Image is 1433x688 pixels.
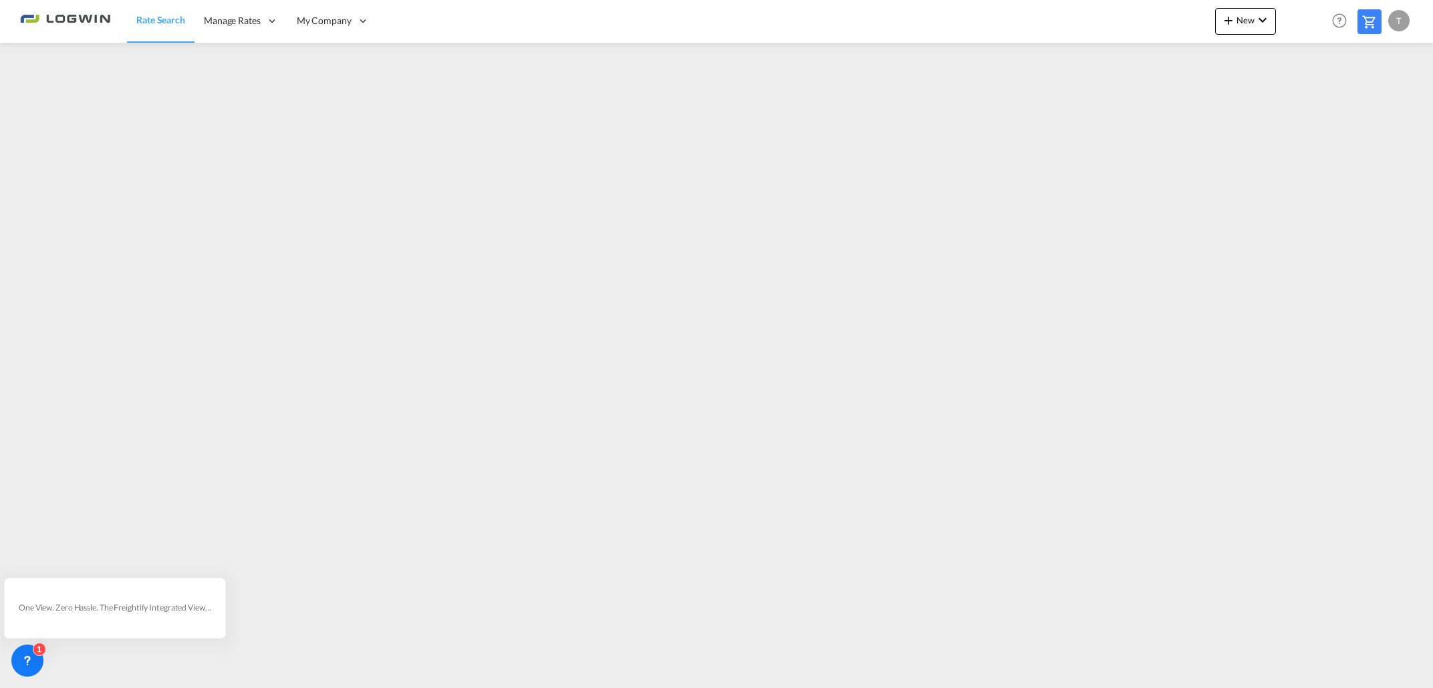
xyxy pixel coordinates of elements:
div: T [1388,10,1410,31]
div: Help [1328,9,1357,33]
span: My Company [297,14,352,27]
span: Rate Search [136,14,185,25]
span: Help [1328,9,1351,32]
md-icon: icon-chevron-down [1255,12,1271,28]
span: New [1220,15,1271,25]
md-icon: icon-plus 400-fg [1220,12,1236,28]
button: icon-plus 400-fgNewicon-chevron-down [1215,8,1276,35]
span: Manage Rates [204,14,261,27]
img: 2761ae10d95411efa20a1f5e0282d2d7.png [20,6,110,36]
